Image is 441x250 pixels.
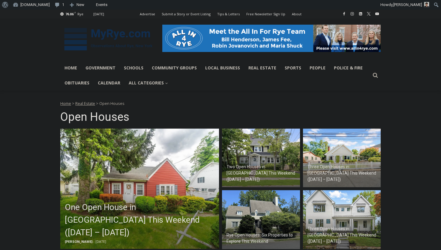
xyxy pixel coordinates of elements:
[222,190,300,249] img: 96 Mendota Avenue, Rye
[136,10,305,18] nav: Secondary Navigation
[120,60,148,75] a: Schools
[77,11,83,17] div: Rye
[303,129,381,187] img: 32 Ridgeland Terrace, Rye
[289,10,305,18] a: About
[60,129,219,249] img: 4 Orchard Drive, Rye
[307,164,379,183] h2: Three Open Houses in [GEOGRAPHIC_DATA] This Weekend ([DATE] – [DATE])
[60,75,94,90] a: Obituaries
[214,10,243,18] a: Tips & Letters
[60,110,381,124] h1: Open Houses
[303,129,381,187] a: Three Open Houses in [GEOGRAPHIC_DATA] This Weekend ([DATE] – [DATE])
[129,80,168,86] span: All Categories
[226,232,298,245] h2: Rye Open Houses: Six Properties to Explore This Weekend
[65,201,217,239] h2: One Open House in [GEOGRAPHIC_DATA] This Weekend ([DATE] – [DATE])
[93,239,94,244] span: -
[81,60,120,75] a: Government
[60,100,381,106] nav: Breadcrumbs
[74,11,76,14] span: F
[303,190,381,249] a: Three Open Houses in [GEOGRAPHIC_DATA] This Weekend ([DATE] – [DATE])
[365,10,372,17] a: X
[136,10,158,18] a: Advertise
[60,129,219,249] a: One Open House in [GEOGRAPHIC_DATA] This Weekend ([DATE] – [DATE]) [PERSON_NAME] - [DATE]
[158,10,214,18] a: Submit a Story or Event Listing
[65,239,92,244] span: [PERSON_NAME]
[75,101,95,106] a: Real Estate
[226,164,298,183] h2: Two Open Houses in [GEOGRAPHIC_DATA] This Weekend ([DATE] – [DATE])
[373,10,381,17] a: YouTube
[96,101,98,106] span: >
[305,60,330,75] a: People
[393,2,422,7] span: [PERSON_NAME]
[72,101,74,106] span: >
[60,24,156,55] img: MyRye.com
[60,101,71,106] a: Home
[60,60,81,75] a: Home
[357,10,364,17] a: Linkedin
[349,10,356,17] a: Instagram
[244,60,280,75] a: Real Estate
[340,10,348,17] a: Facebook
[124,75,172,90] a: All Categories
[222,190,300,249] a: Rye Open Houses: Six Properties to Explore This Weekend
[222,129,300,187] a: Two Open Houses in [GEOGRAPHIC_DATA] This Weekend ([DATE] – [DATE])
[94,75,124,90] a: Calendar
[370,70,381,81] button: View Search Form
[95,239,106,244] span: [DATE]
[148,60,201,75] a: Community Groups
[93,11,104,17] div: [DATE]
[303,190,381,249] img: 2 Lavender Lane, Rye
[162,25,381,52] img: All in for Rye
[307,226,379,245] h2: Three Open Houses in [GEOGRAPHIC_DATA] This Weekend ([DATE] – [DATE])
[60,60,370,91] nav: Primary Navigation
[424,2,429,7] img: Patel, Devan - bio cropped 200x200
[330,60,367,75] a: Police & Fire
[243,10,289,18] a: Free Newsletter Sign Up
[280,60,305,75] a: Sports
[99,101,124,106] span: Open Houses
[222,129,300,187] img: 15 Roosevelt Avenue, Rye
[65,12,73,16] span: 76.86
[201,60,244,75] a: Local Business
